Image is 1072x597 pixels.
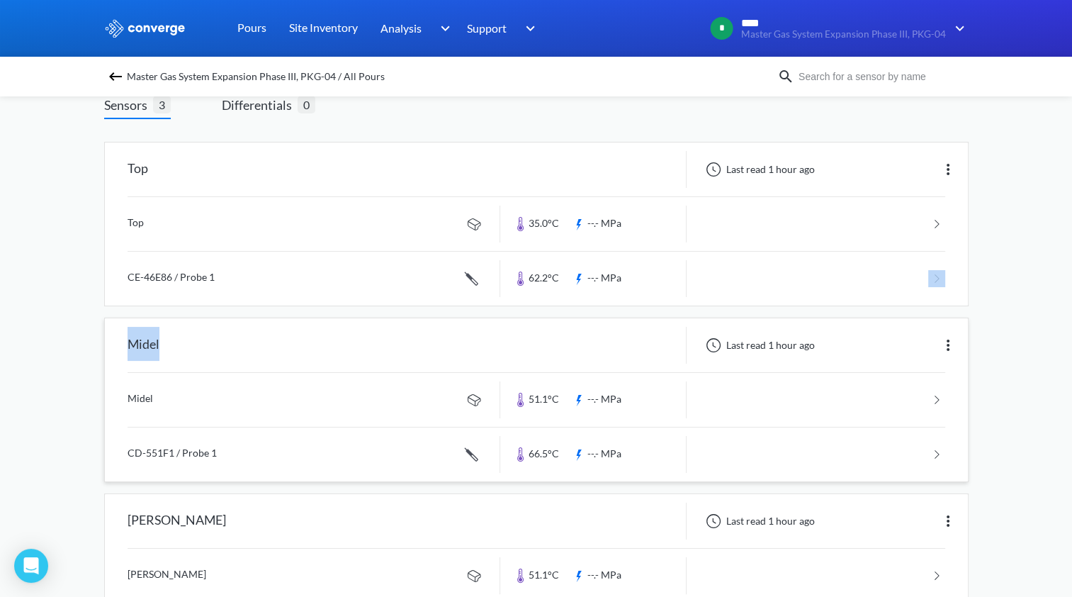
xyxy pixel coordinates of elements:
div: Midel [128,327,159,364]
div: Top [128,151,148,188]
img: more.svg [940,513,957,530]
img: backspace.svg [107,68,124,85]
img: icon-search.svg [777,68,794,85]
span: Master Gas System Expansion Phase III, PKG-04 [741,29,946,40]
img: logo_ewhite.svg [104,19,186,38]
span: Sensors [104,95,153,115]
div: [PERSON_NAME] [128,503,226,540]
div: Last read 1 hour ago [698,337,819,354]
div: Open Intercom Messenger [14,549,48,583]
img: downArrow.svg [431,20,453,37]
span: Support [467,19,507,37]
img: downArrow.svg [946,20,969,37]
img: more.svg [940,337,957,354]
span: Differentials [222,95,298,115]
div: Last read 1 hour ago [698,161,819,178]
img: downArrow.svg [517,20,539,37]
span: 3 [153,96,171,113]
div: Last read 1 hour ago [698,513,819,530]
span: 0 [298,96,315,113]
img: more.svg [940,161,957,178]
span: Analysis [380,19,422,37]
span: Master Gas System Expansion Phase III, PKG-04 / All Pours [127,67,385,87]
input: Search for a sensor by name [794,69,966,84]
